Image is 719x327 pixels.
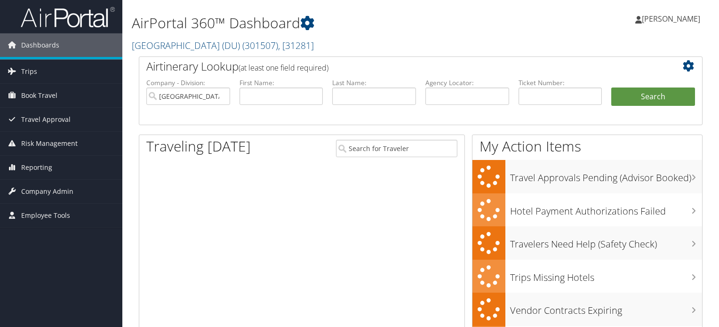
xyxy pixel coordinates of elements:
[332,78,416,88] label: Last Name:
[642,14,700,24] span: [PERSON_NAME]
[146,78,230,88] label: Company - Division:
[472,160,702,193] a: Travel Approvals Pending (Advisor Booked)
[240,78,323,88] label: First Name:
[510,266,702,284] h3: Trips Missing Hotels
[635,5,710,33] a: [PERSON_NAME]
[472,136,702,156] h1: My Action Items
[21,84,57,107] span: Book Travel
[21,108,71,131] span: Travel Approval
[472,260,702,293] a: Trips Missing Hotels
[239,63,328,73] span: (at least one field required)
[21,6,115,28] img: airportal-logo.png
[146,136,251,156] h1: Traveling [DATE]
[21,180,73,203] span: Company Admin
[146,58,648,74] h2: Airtinerary Lookup
[21,33,59,57] span: Dashboards
[510,167,702,184] h3: Travel Approvals Pending (Advisor Booked)
[519,78,602,88] label: Ticket Number:
[242,39,278,52] span: ( 301507 )
[510,233,702,251] h3: Travelers Need Help (Safety Check)
[278,39,314,52] span: , [ 31281 ]
[472,293,702,326] a: Vendor Contracts Expiring
[132,39,314,52] a: [GEOGRAPHIC_DATA] (DU)
[472,226,702,260] a: Travelers Need Help (Safety Check)
[472,193,702,227] a: Hotel Payment Authorizations Failed
[21,132,78,155] span: Risk Management
[336,140,457,157] input: Search for Traveler
[21,204,70,227] span: Employee Tools
[510,200,702,218] h3: Hotel Payment Authorizations Failed
[132,13,517,33] h1: AirPortal 360™ Dashboard
[510,299,702,317] h3: Vendor Contracts Expiring
[611,88,695,106] button: Search
[21,156,52,179] span: Reporting
[425,78,509,88] label: Agency Locator:
[21,60,37,83] span: Trips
